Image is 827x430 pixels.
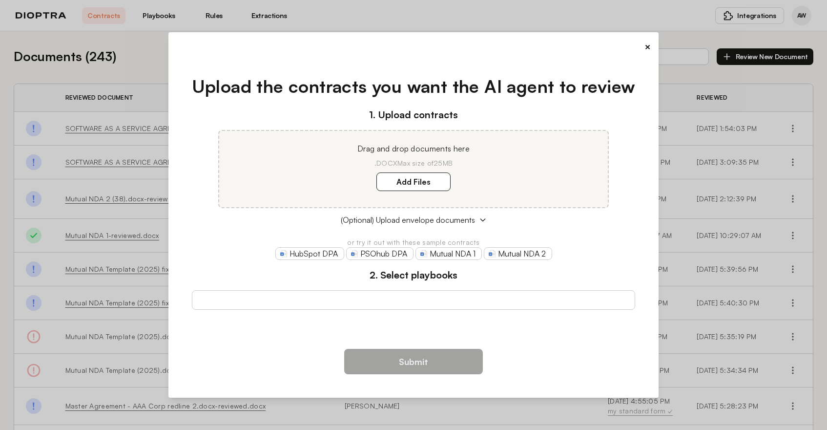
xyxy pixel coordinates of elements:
h3: 2. Select playbooks [192,268,636,282]
p: or try it out with these sample contracts [192,237,636,247]
label: Add Files [376,172,451,191]
a: PSOhub DPA [346,247,413,260]
span: (Optional) Upload envelope documents [341,214,475,226]
a: Mutual NDA 1 [415,247,482,260]
a: Mutual NDA 2 [484,247,552,260]
button: × [644,40,651,54]
h1: Upload the contracts you want the AI agent to review [192,73,636,100]
p: .DOCX Max size of 25MB [231,158,596,168]
h3: 1. Upload contracts [192,107,636,122]
button: (Optional) Upload envelope documents [192,214,636,226]
p: Drag and drop documents here [231,143,596,154]
button: Submit [344,349,483,374]
a: HubSpot DPA [275,247,344,260]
